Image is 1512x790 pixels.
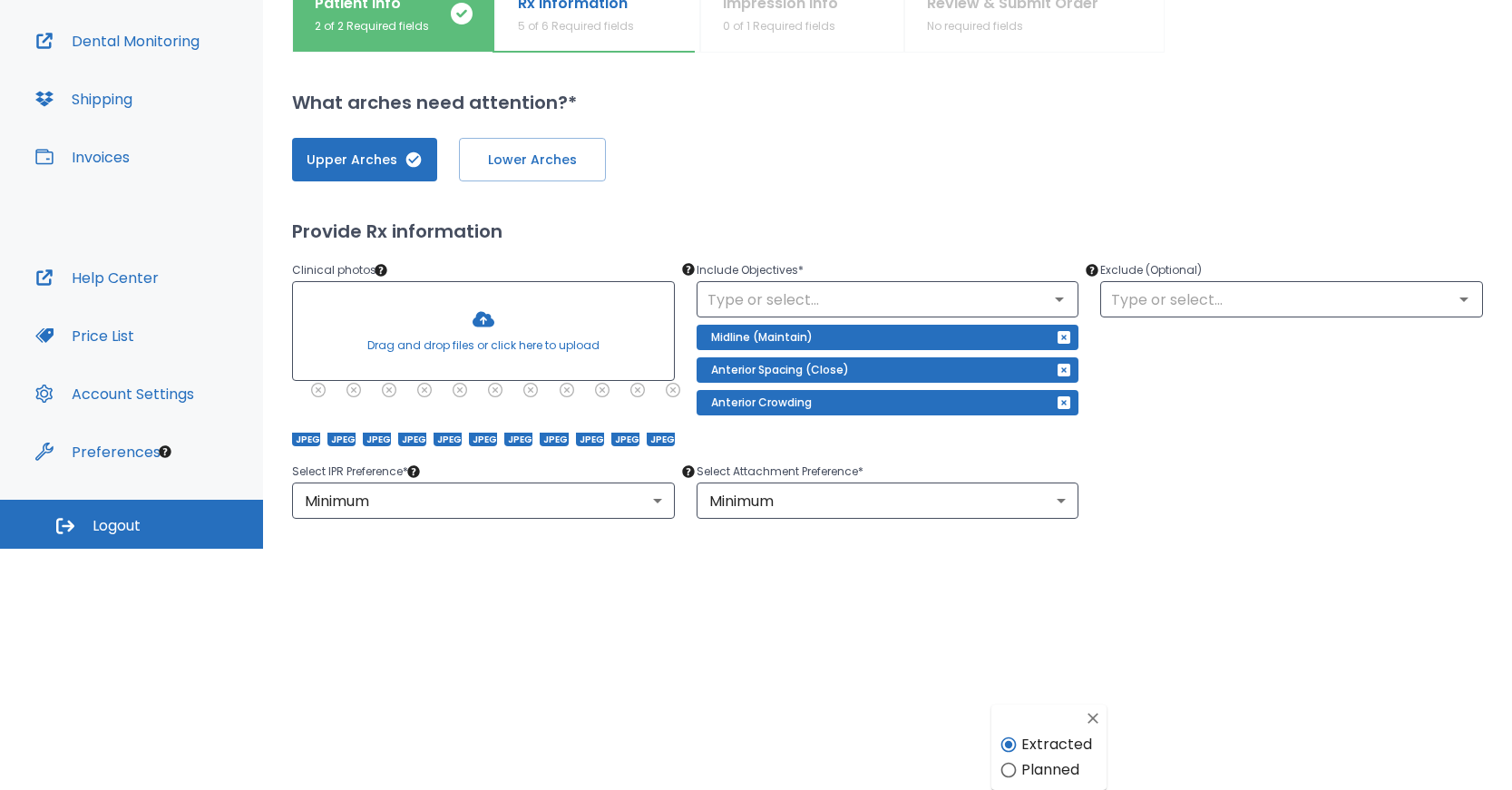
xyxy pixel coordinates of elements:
[1451,287,1477,312] button: Open
[292,433,320,446] span: JPEG
[363,433,391,446] span: JPEG
[1084,262,1100,278] div: Tooltip anchor
[292,461,675,483] p: Select IPR Preference *
[518,18,634,34] p: 5 of 6 Required fields
[1047,287,1072,312] button: Open
[292,218,1483,245] h2: Provide Rx information
[680,261,697,278] div: Tooltip anchor
[697,483,1079,519] div: Minimum
[157,444,173,460] div: Tooltip anchor
[1021,734,1092,756] span: Extracted
[24,430,171,473] button: Preferences
[1021,759,1079,781] span: Planned
[24,77,143,121] button: Shipping
[711,359,849,381] p: Anterior Spacing (Close)
[292,89,1483,116] h2: What arches need attention?*
[459,138,606,181] button: Lower Arches
[540,433,568,446] span: JPEG
[680,463,697,480] div: Tooltip anchor
[327,433,356,446] span: JPEG
[24,19,210,63] button: Dental Monitoring
[697,259,1079,281] p: Include Objectives *
[24,256,170,299] button: Help Center
[310,151,419,170] span: Upper Arches
[315,18,429,34] p: 2 of 2 Required fields
[24,135,141,179] button: Invoices
[1106,287,1478,312] input: Type or select...
[24,314,145,357] button: Price List
[292,138,437,181] button: Upper Arches
[1100,259,1483,281] p: Exclude (Optional)
[434,433,462,446] span: JPEG
[611,433,639,446] span: JPEG
[697,461,1079,483] p: Select Attachment Preference *
[711,327,813,348] p: Midline (Maintain)
[292,259,675,281] p: Clinical photos *
[504,433,532,446] span: JPEG
[478,151,587,170] span: Lower Arches
[711,392,812,414] p: Anterior Crowding
[292,483,675,519] div: Minimum
[702,287,1074,312] input: Type or select...
[398,433,426,446] span: JPEG
[576,433,604,446] span: JPEG
[469,433,497,446] span: JPEG
[24,372,205,415] button: Account Settings
[405,463,422,480] div: Tooltip anchor
[93,516,141,536] span: Logout
[647,433,675,446] span: JPEG
[373,262,389,278] div: Tooltip anchor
